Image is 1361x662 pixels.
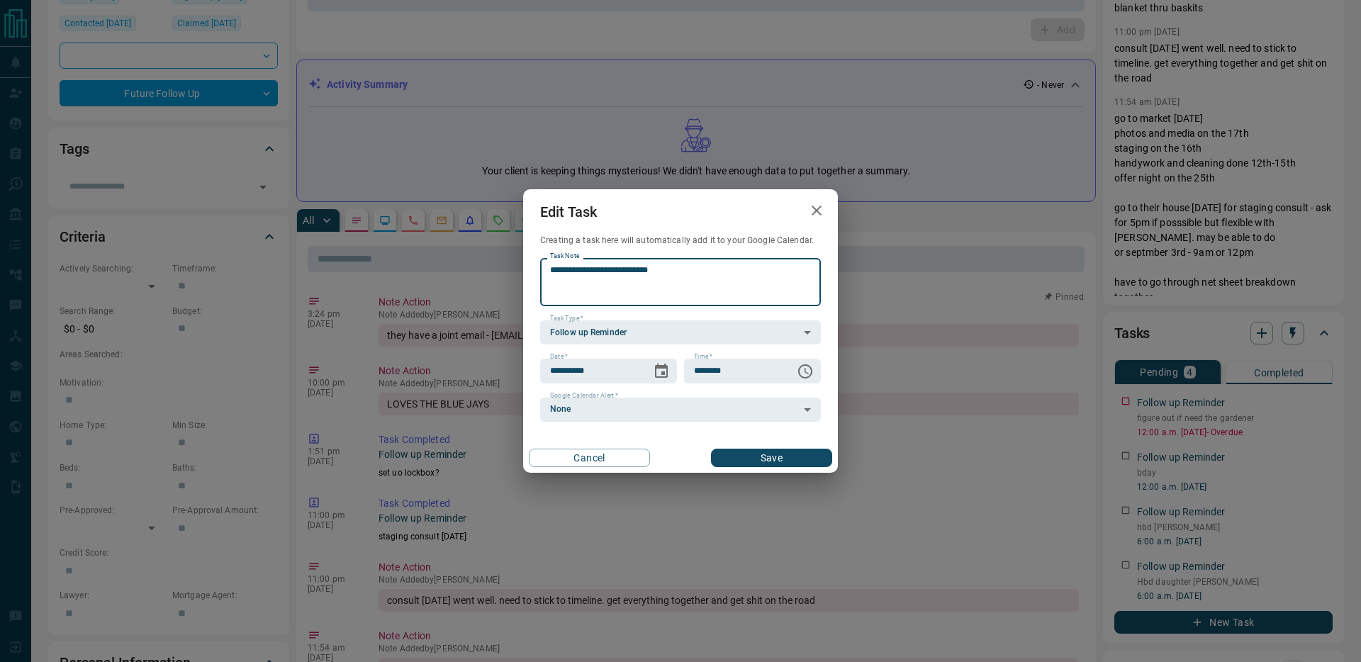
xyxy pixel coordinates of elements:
label: Task Note [550,252,579,261]
p: Creating a task here will automatically add it to your Google Calendar. [540,235,821,247]
button: Cancel [529,449,650,467]
div: Follow up Reminder [540,320,821,344]
div: None [540,398,821,422]
h2: Edit Task [523,189,614,235]
label: Google Calendar Alert [550,391,618,400]
label: Time [694,352,712,361]
button: Choose date, selected date is Sep 16, 2025 [647,357,676,386]
button: Choose time, selected time is 12:00 AM [791,357,819,386]
label: Task Type [550,314,583,323]
label: Date [550,352,568,361]
button: Save [711,449,832,467]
